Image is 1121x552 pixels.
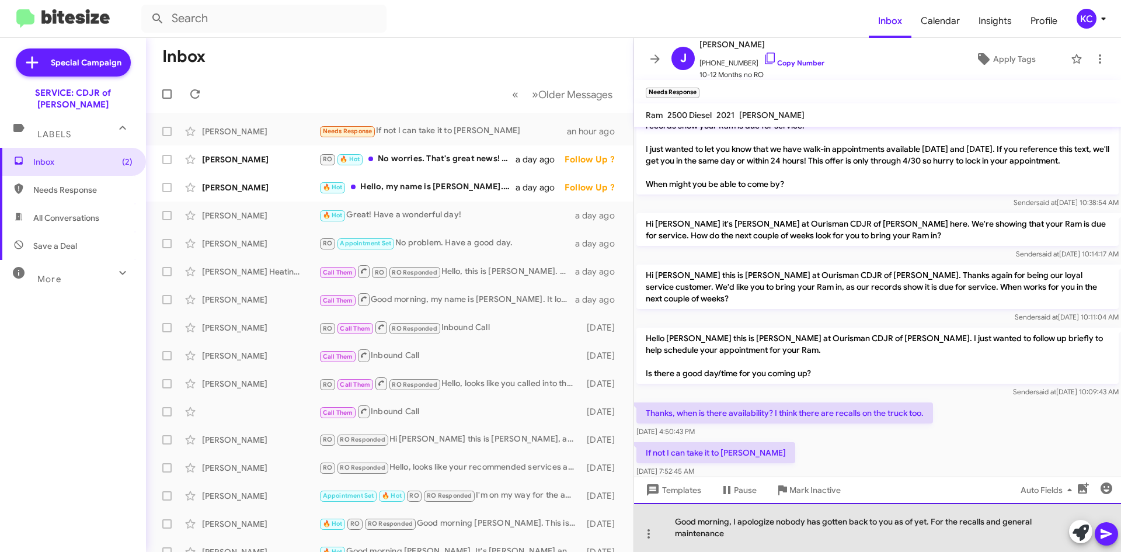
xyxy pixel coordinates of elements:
span: Call Them [323,409,353,416]
span: Pause [734,480,757,501]
span: 🔥 Hot [323,211,343,219]
span: RO [323,155,332,163]
span: 2500 Diesel [667,110,712,120]
span: Sender [DATE] 10:11:04 AM [1015,313,1119,321]
span: J [680,49,687,68]
p: If not I can take it to [PERSON_NAME] [636,442,795,463]
a: Insights [969,4,1021,38]
div: [PERSON_NAME] [202,322,319,334]
div: Follow Up ? [565,182,624,193]
span: Labels [37,129,71,140]
span: Appointment Set [340,239,391,247]
span: RO Responded [392,381,437,388]
div: [PERSON_NAME] [202,350,319,362]
span: Inbox [869,4,911,38]
button: Next [525,82,619,106]
button: Previous [505,82,525,106]
span: Call Them [340,325,370,332]
div: a day ago [516,182,565,193]
span: said at [1036,198,1057,207]
span: Call Them [323,297,353,304]
div: [PERSON_NAME] [202,518,319,530]
div: [PERSON_NAME] [202,154,319,165]
span: Needs Response [323,127,372,135]
div: [PERSON_NAME] [202,210,319,221]
span: 🔥 Hot [323,520,343,527]
span: said at [1038,313,1058,321]
small: Needs Response [646,88,699,98]
div: Hello, looks like you called into the dealership . Has someone assisted you accordingly? [319,376,581,391]
button: Apply Tags [945,48,1065,70]
span: RO [323,464,332,471]
span: Apply Tags [993,48,1036,70]
div: Hello, this is [PERSON_NAME]. Appears you called into the dealership [DATE]. Has anyone assisted ... [319,264,575,279]
span: Call Them [323,353,353,360]
div: KC [1077,9,1096,29]
span: Mark Inactive [789,480,841,501]
div: I'm on my way for the appointment but I will b a little late. I should get there by 1015 [319,489,581,502]
a: Special Campaign [16,48,131,77]
span: Auto Fields [1021,480,1077,501]
span: Sender [DATE] 10:38:54 AM [1014,198,1119,207]
div: [PERSON_NAME] [202,462,319,474]
div: Good morning [PERSON_NAME]. This is [PERSON_NAME] at [GEOGRAPHIC_DATA]. We are happy to help take... [319,517,581,530]
div: [DATE] [581,350,624,362]
div: [DATE] [581,406,624,418]
button: Auto Fields [1011,480,1086,501]
span: « [512,87,518,102]
span: 🔥 Hot [340,155,360,163]
div: [DATE] [581,434,624,446]
div: Hello, my name is [PERSON_NAME]. When you are ready to schedule for the recommended service pleas... [319,180,516,194]
div: [DATE] [581,518,624,530]
span: RO [323,381,332,388]
div: Good morning, I apologize nobody has gotten back to you as of yet. For the recalls and general ma... [634,503,1121,552]
div: If not I can take it to [PERSON_NAME] [319,124,567,138]
span: Call Them [340,381,370,388]
button: Pause [711,480,766,501]
span: RO [409,492,419,499]
span: Inbox [33,156,133,168]
span: RO Responded [392,269,437,276]
span: [DATE] 7:52:45 AM [636,467,694,475]
span: Call Them [323,269,353,276]
span: [DATE] 4:50:43 PM [636,427,695,436]
div: [PERSON_NAME] Heating And Air [202,266,319,277]
span: RO Responded [368,520,413,527]
span: 🔥 Hot [323,183,343,191]
h1: Inbox [162,47,206,66]
span: 10-12 Months no RO [699,69,824,81]
div: Good morning, my name is [PERSON_NAME]. It looks like you had called into the dealership [DATE]. ... [319,292,575,307]
span: 2021 [716,110,734,120]
div: [PERSON_NAME] [202,182,319,193]
div: [PERSON_NAME] [202,378,319,390]
div: Hi [PERSON_NAME] this is [PERSON_NAME], at Ourisman CDJR of [PERSON_NAME]. Our records indicate t... [319,433,581,446]
div: Inbound Call [319,320,581,335]
div: [DATE] [581,490,624,502]
span: (2) [122,156,133,168]
span: All Conversations [33,212,99,224]
div: a day ago [516,154,565,165]
span: RO [350,520,360,527]
div: a day ago [575,238,624,249]
span: Save a Deal [33,240,77,252]
span: RO Responded [340,436,385,443]
span: RO [323,239,332,247]
span: [PERSON_NAME] [699,37,824,51]
a: Copy Number [763,58,824,67]
span: said at [1036,387,1056,396]
span: RO [323,325,332,332]
div: a day ago [575,266,624,277]
span: Calendar [911,4,969,38]
span: Older Messages [538,88,612,101]
div: Hello, looks like your recommended services are a tune up, 4 wheel alignment and a fuel induction... [319,461,581,474]
span: Profile [1021,4,1067,38]
div: a day ago [575,210,624,221]
span: [PHONE_NUMBER] [699,51,824,69]
span: said at [1039,249,1059,258]
div: an hour ago [567,126,624,137]
span: Appointment Set [323,492,374,499]
span: [PERSON_NAME] [739,110,805,120]
p: Hello [PERSON_NAME] this is [PERSON_NAME] at Ourisman CDJR of [PERSON_NAME]. I just wanted to fol... [636,328,1119,384]
span: Sender [DATE] 10:14:17 AM [1016,249,1119,258]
